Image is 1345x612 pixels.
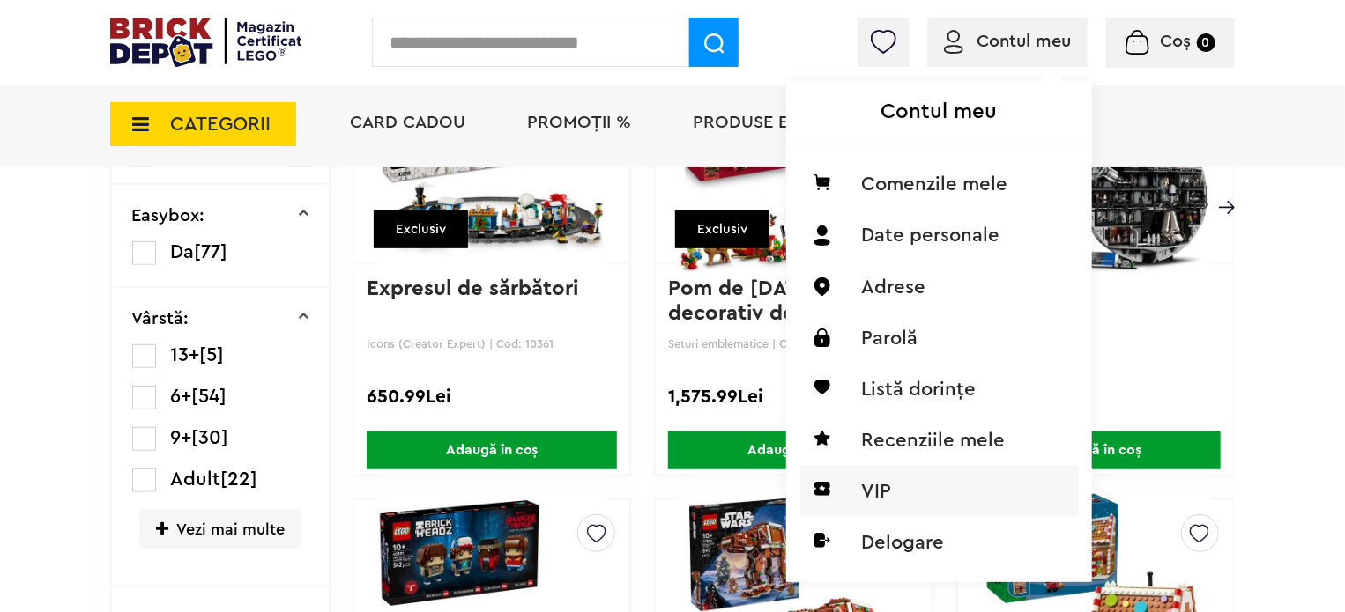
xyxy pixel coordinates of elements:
p: Star Wars | Cod: 75419 [970,337,1221,350]
span: [54] [192,387,227,406]
span: Contul meu [977,33,1071,50]
h1: Contul meu [786,81,1092,144]
span: [22] [221,469,258,489]
a: Expresul de sărbători [367,278,578,299]
small: 0 [1197,33,1215,52]
span: CATEGORII [170,114,271,134]
p: Seturi emblematice | Cod: 41843 [668,337,918,350]
span: Vezi mai multe [139,509,301,549]
span: Adaugă în coș [367,431,617,469]
span: [77] [195,242,228,262]
a: Adaugă în coș [656,431,931,469]
span: Magazine Certificate LEGO® [977,175,1208,216]
span: [30] [192,428,229,447]
div: 650.99Lei [367,386,617,409]
a: Adaugă în coș [958,431,1233,469]
a: Contul meu [944,33,1071,50]
div: 5,083.99Lei [970,386,1221,409]
span: Coș [1161,33,1192,50]
a: PROMOȚII % [527,114,631,131]
span: 6+ [171,387,192,406]
a: Magazine Certificate LEGO® [1208,175,1235,193]
p: Vârstă: [132,310,189,328]
a: Pom de [DATE] decorativ de construit ... [668,278,916,324]
a: Produse exclusive [693,114,867,131]
span: Adaugă în coș [970,431,1221,469]
span: Adult [171,469,221,489]
span: 9+ [171,428,192,447]
div: 1,575.99Lei [668,386,918,409]
span: Adaugă în coș [668,431,918,469]
a: Adaugă în coș [354,431,629,469]
a: Card Cadou [350,114,465,131]
span: 13+ [171,345,200,365]
div: Exclusiv [675,210,769,248]
span: Da [171,242,195,262]
div: Exclusiv [374,210,468,248]
p: Icons (Creator Expert) | Cod: 10361 [367,337,617,350]
span: [5] [200,345,225,365]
